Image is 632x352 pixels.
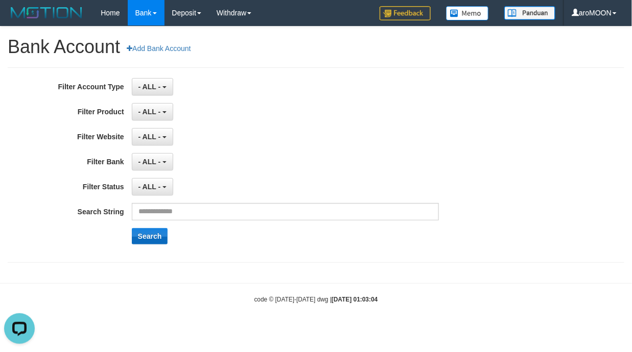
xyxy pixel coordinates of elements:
[132,78,173,95] button: - ALL -
[504,6,555,20] img: panduan.png
[332,296,378,303] strong: [DATE] 01:03:04
[132,153,173,170] button: - ALL -
[132,128,173,145] button: - ALL -
[8,5,85,20] img: MOTION_logo.png
[132,228,168,244] button: Search
[120,40,197,57] a: Add Bank Account
[138,133,161,141] span: - ALL -
[254,296,378,303] small: code © [DATE]-[DATE] dwg |
[132,103,173,120] button: - ALL -
[380,6,431,20] img: Feedback.jpg
[4,4,35,35] button: Open LiveChat chat widget
[8,37,624,57] h1: Bank Account
[138,183,161,191] span: - ALL -
[132,178,173,195] button: - ALL -
[446,6,489,20] img: Button%20Memo.svg
[138,108,161,116] span: - ALL -
[138,158,161,166] span: - ALL -
[138,83,161,91] span: - ALL -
